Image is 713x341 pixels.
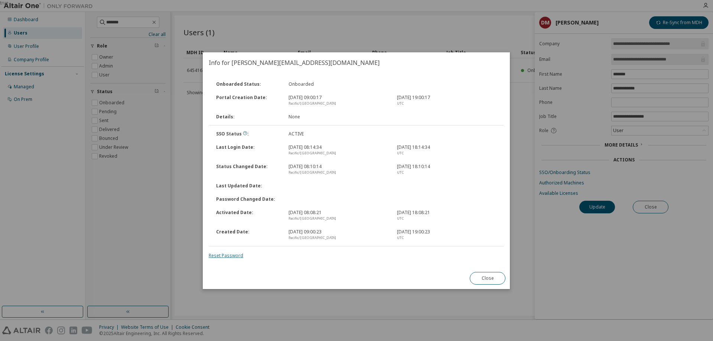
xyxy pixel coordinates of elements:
div: UTC [397,101,497,106]
div: UTC [397,235,497,241]
div: Portal Creation Date : [212,95,284,106]
div: [DATE] 08:14:34 [284,144,393,156]
div: [DATE] 09:00:17 [284,95,393,106]
div: Pacific/[GEOGRAPHIC_DATA] [289,150,388,156]
div: ACTIVE [284,131,393,137]
div: None [284,114,393,120]
div: Pacific/[GEOGRAPHIC_DATA] [289,235,388,241]
a: Reset Password [209,252,243,259]
div: [DATE] 08:10:14 [284,164,393,176]
div: [DATE] 09:00:23 [284,229,393,241]
div: Details : [212,114,284,120]
div: Pacific/[GEOGRAPHIC_DATA] [289,216,388,222]
div: SSO Status : [212,131,284,137]
div: Last Login Date : [212,144,284,156]
div: Status Changed Date : [212,164,284,176]
div: Pacific/[GEOGRAPHIC_DATA] [289,170,388,176]
div: [DATE] 08:08:21 [284,210,393,222]
div: [DATE] 18:10:14 [393,164,501,176]
div: [DATE] 18:08:21 [393,210,501,222]
div: Pacific/[GEOGRAPHIC_DATA] [289,101,388,106]
div: Created Date : [212,229,284,241]
div: Password Changed Date : [212,196,284,202]
div: [DATE] 18:14:34 [393,144,501,156]
div: Activated Date : [212,210,284,222]
div: [DATE] 19:00:17 [393,95,501,106]
div: Onboarded Status : [212,81,284,87]
h2: Info for [PERSON_NAME][EMAIL_ADDRESS][DOMAIN_NAME] [203,52,510,73]
div: UTC [397,170,497,176]
div: [DATE] 19:00:23 [393,229,501,241]
div: Onboarded [284,81,393,87]
div: Last Updated Date : [212,183,284,189]
div: UTC [397,150,497,156]
div: UTC [397,216,497,222]
button: Close [470,272,506,285]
